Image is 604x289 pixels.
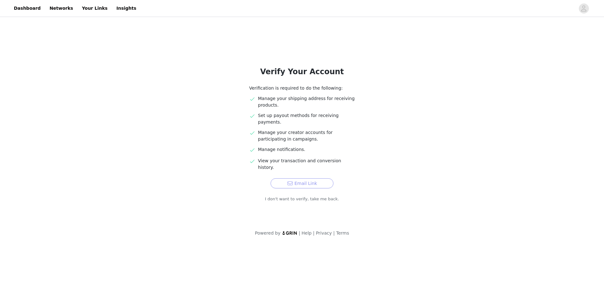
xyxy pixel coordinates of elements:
span: | [333,231,335,236]
a: Insights [113,1,140,15]
a: I don't want to verify, take me back. [265,196,339,202]
a: Your Links [78,1,111,15]
a: Networks [46,1,77,15]
button: Email Link [271,178,333,188]
p: Verification is required to do the following: [249,85,355,92]
span: | [299,231,300,236]
p: Set up payout methods for receiving payments. [258,112,355,125]
span: Powered by [255,231,280,236]
span: | [313,231,315,236]
a: Dashboard [10,1,44,15]
p: View your transaction and conversion history. [258,158,355,171]
p: Manage your shipping address for receiving products. [258,95,355,108]
a: Privacy [316,231,332,236]
h1: Verify Your Account [234,66,370,77]
div: avatar [581,3,587,14]
a: Terms [336,231,349,236]
img: logo [282,231,298,235]
p: Manage your creator accounts for participating in campaigns. [258,129,355,142]
p: Manage notifications. [258,146,355,153]
a: Help [302,231,312,236]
